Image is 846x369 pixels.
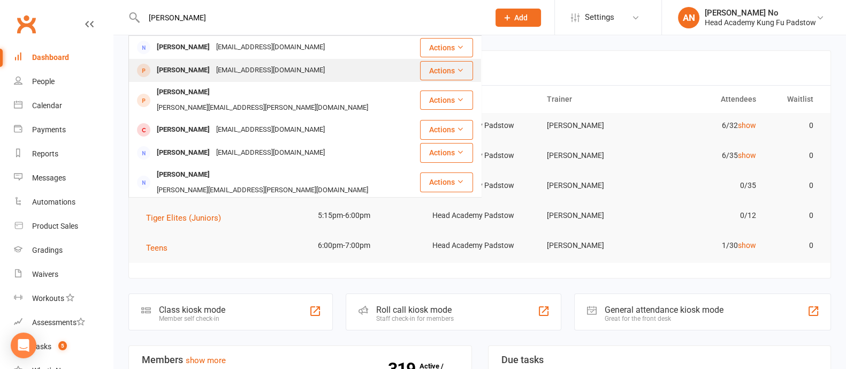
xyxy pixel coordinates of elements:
a: Assessments [14,311,113,335]
td: 0 [766,143,823,168]
div: Tasks [32,342,51,351]
a: Tasks 5 [14,335,113,359]
a: Product Sales [14,214,113,238]
div: Member self check-in [159,315,225,322]
div: [PERSON_NAME] [154,122,213,138]
div: [PERSON_NAME][EMAIL_ADDRESS][PERSON_NAME][DOMAIN_NAME] [154,183,371,198]
a: show [738,241,756,250]
td: 0 [766,113,823,138]
span: 5 [58,341,67,350]
div: [EMAIL_ADDRESS][DOMAIN_NAME] [213,40,328,55]
td: [PERSON_NAME] [537,233,651,258]
button: Actions [420,38,473,57]
div: [PERSON_NAME] [154,145,213,161]
a: Clubworx [13,11,40,37]
th: Trainer [537,86,651,113]
div: [PERSON_NAME][EMAIL_ADDRESS][PERSON_NAME][DOMAIN_NAME] [154,100,371,116]
td: 0 [766,173,823,198]
a: Messages [14,166,113,190]
div: Calendar [32,101,62,110]
div: [EMAIL_ADDRESS][DOMAIN_NAME] [213,145,328,161]
div: [PERSON_NAME] [154,63,213,78]
div: [PERSON_NAME] [154,167,213,183]
a: Gradings [14,238,113,262]
div: [PERSON_NAME] [154,85,213,100]
td: [PERSON_NAME] [537,113,651,138]
td: 6/32 [651,113,766,138]
a: Reports [14,142,113,166]
h3: Due tasks [501,355,818,365]
td: 5:15pm-6:00pm [308,203,423,228]
a: Payments [14,118,113,142]
div: Roll call kiosk mode [376,305,454,315]
div: People [32,77,55,86]
h3: Members [142,355,459,365]
div: Gradings [32,246,63,254]
div: Reports [32,149,58,158]
div: General attendance kiosk mode [605,305,723,315]
div: Product Sales [32,222,78,230]
div: [EMAIL_ADDRESS][DOMAIN_NAME] [213,63,328,78]
span: Settings [585,5,614,29]
div: Messages [32,174,66,182]
div: AN [678,7,699,28]
div: [PERSON_NAME] [154,40,213,55]
div: Workouts [32,294,64,303]
a: Workouts [14,287,113,311]
td: 1/30 [651,233,766,258]
button: Tiger Elites (Juniors) [146,212,228,224]
td: Head Academy Padstow [423,233,537,258]
td: [PERSON_NAME] [537,173,651,198]
div: Dashboard [32,53,69,62]
div: Automations [32,198,75,206]
button: Actions [420,120,473,139]
span: Add [514,13,528,22]
button: Actions [420,91,473,110]
th: Attendees [651,86,766,113]
div: Payments [32,125,66,134]
div: Assessments [32,318,85,327]
div: Head Academy Kung Fu Padstow [705,18,816,27]
div: Waivers [32,270,58,278]
div: Open Intercom Messenger [11,333,36,358]
a: People [14,70,113,94]
td: 6/35 [651,143,766,168]
a: Automations [14,190,113,214]
input: Search... [141,10,482,25]
a: show [738,151,756,160]
td: 6:00pm-7:00pm [308,233,423,258]
button: Actions [420,172,473,192]
span: Tiger Elites (Juniors) [146,213,221,223]
span: Teens [146,243,167,253]
a: show more [186,356,226,365]
div: Class kiosk mode [159,305,225,315]
button: Actions [420,143,473,162]
div: [EMAIL_ADDRESS][DOMAIN_NAME] [213,122,328,138]
a: show [738,121,756,130]
button: Add [496,9,541,27]
th: Waitlist [766,86,823,113]
a: Calendar [14,94,113,118]
div: Great for the front desk [605,315,723,322]
td: [PERSON_NAME] [537,143,651,168]
td: Head Academy Padstow [423,203,537,228]
td: 0 [766,203,823,228]
td: 0/12 [651,203,766,228]
button: Teens [146,242,175,254]
a: Dashboard [14,46,113,70]
div: Staff check-in for members [376,315,454,322]
td: 0/35 [651,173,766,198]
button: Actions [420,61,473,80]
a: Waivers [14,262,113,287]
div: [PERSON_NAME] No [705,8,816,18]
td: [PERSON_NAME] [537,203,651,228]
td: 0 [766,233,823,258]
